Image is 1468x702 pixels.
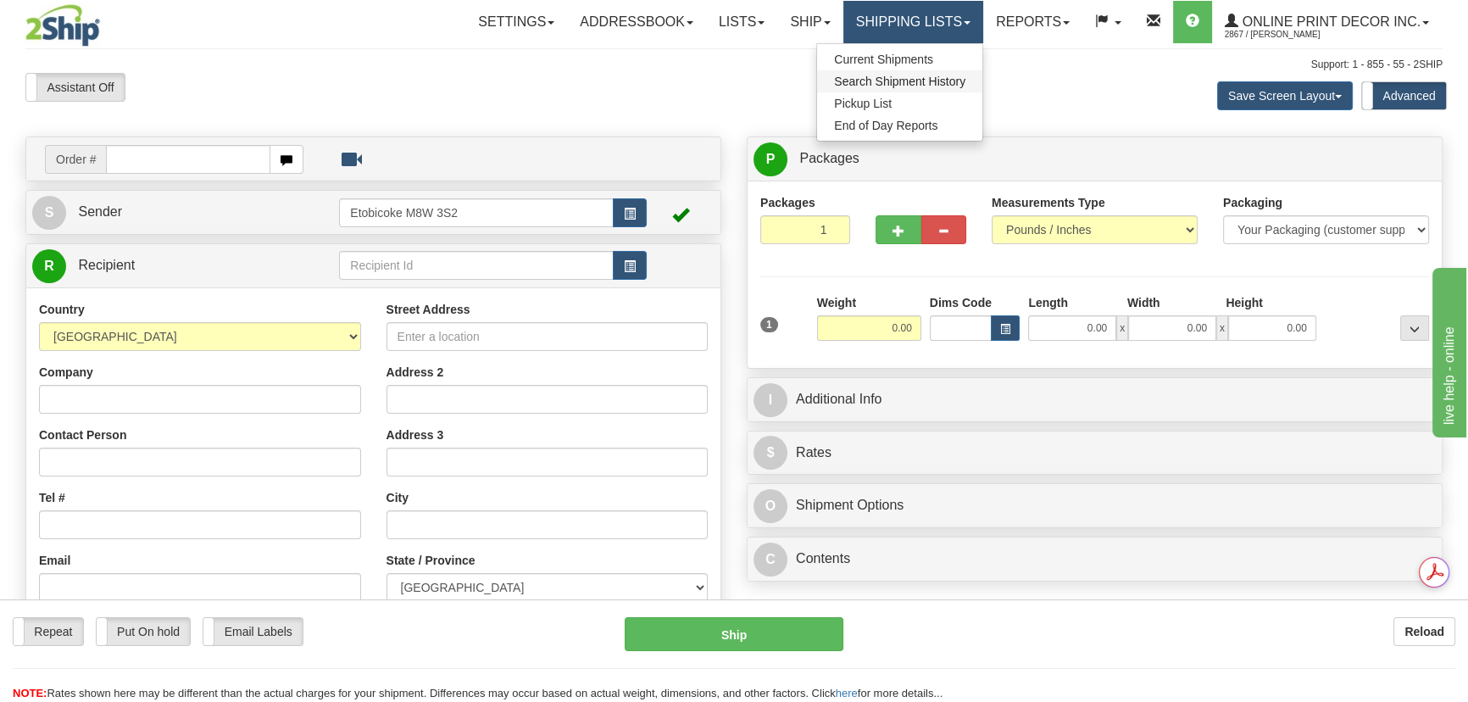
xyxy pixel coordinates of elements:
span: Recipient [78,258,135,272]
input: Enter a location [386,322,709,351]
label: Height [1226,294,1263,311]
button: Ship [625,617,844,651]
label: Advanced [1362,82,1446,109]
span: I [753,383,787,417]
span: End of Day Reports [834,119,937,132]
a: Lists [706,1,777,43]
a: here [836,687,858,699]
span: S [32,196,66,230]
span: x [1216,315,1228,341]
label: Country [39,301,85,318]
label: State / Province [386,552,475,569]
span: Sender [78,204,122,219]
label: Repeat [14,618,83,645]
span: Pickup List [834,97,892,110]
label: Assistant Off [26,74,125,101]
iframe: chat widget [1429,265,1466,437]
a: Reports [983,1,1082,43]
input: Recipient Id [339,251,613,280]
label: Packaging [1223,194,1282,211]
label: Put On hold [97,618,191,645]
a: End of Day Reports [817,114,982,136]
a: IAdditional Info [753,382,1436,417]
a: OShipment Options [753,488,1436,523]
a: Ship [777,1,842,43]
a: Settings [465,1,567,43]
label: Email Labels [203,618,303,645]
label: Width [1127,294,1160,311]
span: 1 [760,317,778,332]
img: logo2867.jpg [25,4,100,47]
span: x [1116,315,1128,341]
span: $ [753,436,787,470]
span: R [32,249,66,283]
label: City [386,489,409,506]
span: C [753,543,787,577]
button: Reload [1393,617,1455,646]
div: ... [1400,315,1429,341]
label: Tel # [39,489,65,506]
span: NOTE: [13,687,47,699]
span: Packages [799,151,859,165]
span: Order # [45,145,106,174]
label: Packages [760,194,815,211]
a: $Rates [753,436,1436,471]
a: R Recipient [32,248,305,283]
label: Length [1028,294,1068,311]
span: Search Shipment History [834,75,965,88]
a: Addressbook [567,1,706,43]
label: Dims Code [930,294,992,311]
label: Address 3 [386,426,444,443]
div: live help - online [13,10,157,31]
a: CContents [753,542,1436,577]
label: Street Address [386,301,470,318]
input: Sender Id [339,198,613,227]
a: Online Print Decor Inc. 2867 / [PERSON_NAME] [1212,1,1442,43]
a: Shipping lists [843,1,983,43]
span: P [753,142,787,176]
label: Contact Person [39,426,126,443]
a: Search Shipment History [817,70,982,92]
label: Address 2 [386,364,444,381]
a: P Packages [753,142,1436,176]
a: S Sender [32,195,339,230]
b: Reload [1404,625,1444,638]
a: Pickup List [817,92,982,114]
span: 2867 / [PERSON_NAME] [1225,26,1352,43]
span: Online Print Decor Inc. [1238,14,1421,29]
button: Save Screen Layout [1217,81,1353,110]
label: Measurements Type [992,194,1105,211]
label: Weight [817,294,856,311]
label: Company [39,364,93,381]
span: Current Shipments [834,53,933,66]
a: Current Shipments [817,48,982,70]
div: Support: 1 - 855 - 55 - 2SHIP [25,58,1443,72]
label: Email [39,552,70,569]
span: O [753,489,787,523]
